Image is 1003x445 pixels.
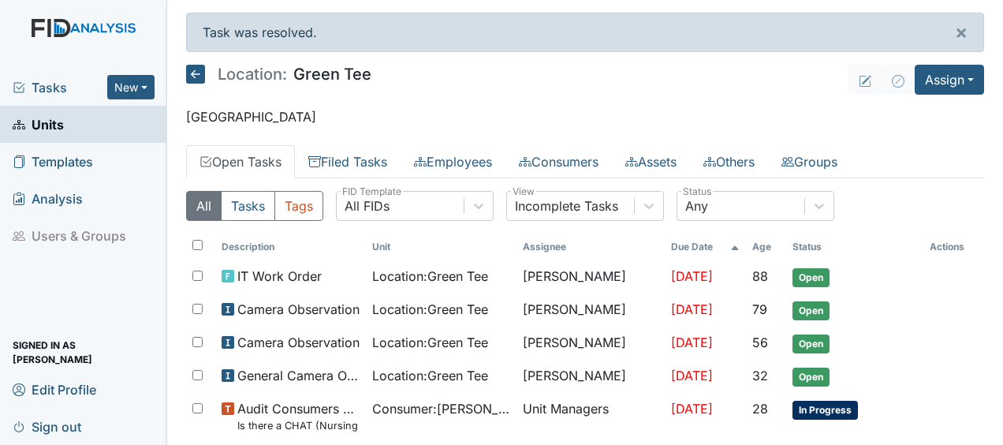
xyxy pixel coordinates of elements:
a: Assets [612,145,690,178]
span: Open [792,301,830,320]
span: [DATE] [671,268,713,284]
a: Employees [401,145,505,178]
button: Tasks [221,191,275,221]
span: Location: [218,66,287,82]
span: Audit Consumers Charts Is there a CHAT (Nursing Evaluation) no more than a year old? [237,399,360,433]
span: 28 [752,401,768,417]
td: [PERSON_NAME] [516,294,664,327]
input: Toggle All Rows Selected [192,240,203,250]
span: × [955,21,968,43]
td: [PERSON_NAME] [516,260,664,294]
span: Open [792,335,830,353]
a: Groups [768,145,851,178]
span: [DATE] [671,335,713,350]
button: All [186,191,222,221]
button: New [107,75,155,99]
div: Task was resolved. [186,13,984,52]
span: Units [13,112,64,136]
small: Is there a CHAT (Nursing Evaluation) no more than a year old? [237,418,360,433]
a: Open Tasks [186,145,295,178]
span: 32 [752,368,768,383]
span: Location : Green Tee [372,300,488,319]
div: Type filter [186,191,323,221]
a: Filed Tasks [295,145,401,178]
button: × [939,13,983,51]
a: Others [690,145,768,178]
span: In Progress [792,401,858,420]
td: [PERSON_NAME] [516,360,664,393]
span: Sign out [13,414,81,439]
span: IT Work Order [237,267,322,286]
div: All FIDs [345,196,390,215]
span: Open [792,368,830,387]
th: Toggle SortBy [366,234,516,260]
p: [GEOGRAPHIC_DATA] [186,107,984,126]
th: Toggle SortBy [746,234,786,260]
span: General Camera Observation [237,366,360,385]
th: Assignee [516,234,664,260]
button: Assign [915,65,984,95]
h5: Green Tee [186,65,371,84]
span: Templates [13,149,93,174]
a: Consumers [505,145,612,178]
span: Camera Observation [237,333,360,352]
span: 56 [752,335,768,350]
th: Actions [923,234,984,260]
span: Signed in as [PERSON_NAME] [13,340,155,365]
span: [DATE] [671,368,713,383]
td: Unit Managers [516,393,664,439]
td: [PERSON_NAME] [516,327,664,360]
span: Edit Profile [13,377,96,402]
span: Location : Green Tee [372,366,488,385]
span: Analysis [13,186,83,211]
div: Incomplete Tasks [515,196,618,215]
a: Tasks [13,78,107,97]
div: Any [685,196,708,215]
th: Toggle SortBy [215,234,366,260]
th: Toggle SortBy [786,234,924,260]
span: Open [792,268,830,287]
button: Tags [274,191,323,221]
th: Toggle SortBy [665,234,746,260]
span: 88 [752,268,768,284]
span: Camera Observation [237,300,360,319]
span: Consumer : [PERSON_NAME] [372,399,510,418]
span: [DATE] [671,301,713,317]
span: Location : Green Tee [372,267,488,286]
span: [DATE] [671,401,713,417]
span: 79 [752,301,767,317]
span: Location : Green Tee [372,333,488,352]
